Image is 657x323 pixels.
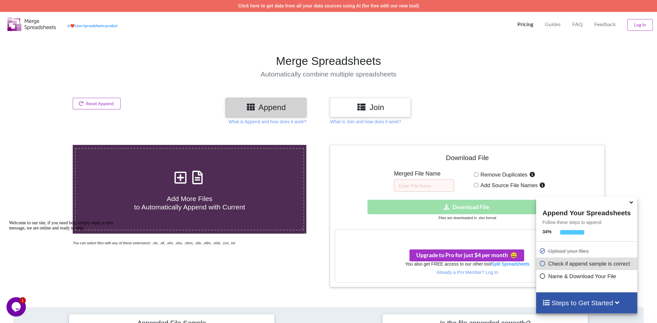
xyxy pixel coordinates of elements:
[68,24,118,28] a: AheartLove Spreadsheets product
[536,207,637,217] h4: Append Your Spreadsheets
[335,269,599,276] p: Already a Pro Member? Log In
[478,172,528,178] span: Remove Duplicates
[6,218,123,294] iframe: chat widget
[478,182,538,188] span: Add Source File Names
[238,3,419,8] a: Click here to get data from all your data sources using AI (for free with our new tool)
[330,118,401,125] p: What is Join and how does it work?
[134,195,245,210] span: Add More Files to Automatically Append with Current
[539,247,636,255] p: Upload your files
[492,261,530,267] a: Split Spreadsheets
[335,103,406,112] h3: Join
[543,299,631,307] h4: Steps to Get Started
[536,219,637,226] p: Follow these steps to append
[508,252,517,258] span: smile
[539,272,636,280] p: Name & Download Your File
[335,261,599,267] h6: You also get FREE access to our other tool
[394,170,454,177] h5: Merged File Name
[545,21,561,28] p: Guides
[228,118,306,125] p: What is Append and how does it work?
[230,103,302,112] h3: Append
[416,252,517,258] span: Upgrade to Pro for just $4 per month
[3,3,107,13] span: Welcome to our site, if you need help simply reply to this message, we are online and ready to help.
[572,21,583,28] p: FAQ
[594,22,616,27] span: Feedback
[627,19,653,31] button: Log In
[517,21,533,28] p: Pricing
[335,233,599,240] h3: Your files are more than 1 MB
[6,297,27,317] iframe: chat widget
[73,241,235,245] i: You can select files with any of these extensions: .xls, .xlt, .xlm, .xlsx, .xlsm, .xltx, .xltm, ...
[73,98,121,109] button: Reset Append
[7,17,56,31] img: Logo.png
[335,150,600,168] h4: Download File
[409,249,524,261] button: Upgrade to Pro for just $4 per monthsmile
[3,3,119,13] div: Welcome to our site, if you need help simply reply to this message, we are online and ready to help.
[543,229,552,234] b: 34 %
[439,216,496,220] small: Files are downloaded in .xlsx format
[539,260,636,268] p: Check if append sample is correct
[394,179,454,192] input: Enter File Name
[70,24,75,28] span: heart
